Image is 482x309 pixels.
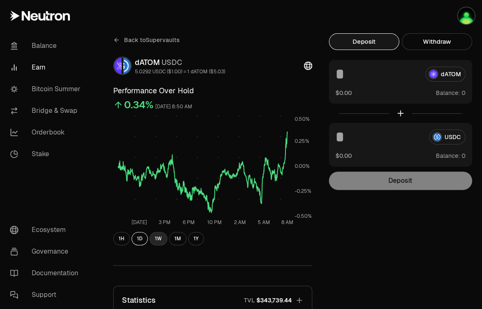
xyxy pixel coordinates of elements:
[281,219,293,226] tspan: 8 AM
[113,33,180,47] a: Back toSupervaults
[329,33,399,50] button: Deposit
[295,213,312,219] tspan: -0.50%
[135,68,225,75] div: 5.0292 USDC ($1.00) = 1 dATOM ($5.03)
[124,98,154,112] div: 0.34%
[295,163,310,169] tspan: 0.00%
[335,151,352,160] button: $0.00
[159,219,171,226] tspan: 3 PM
[244,296,255,304] p: TVL
[295,188,311,194] tspan: -0.25%
[3,78,90,100] a: Bitcoin Summer
[122,294,156,306] p: Statistics
[3,35,90,57] a: Balance
[114,57,122,74] img: dATOM Logo
[161,57,182,67] span: USDC
[132,232,148,245] button: 1D
[155,102,192,112] div: [DATE] 8:50 AM
[169,232,186,245] button: 1M
[113,85,312,97] h3: Performance Over Hold
[335,88,352,97] button: $0.00
[3,57,90,78] a: Earn
[113,232,130,245] button: 1H
[123,57,131,74] img: USDC Logo
[436,152,460,160] span: Balance:
[132,219,147,226] tspan: [DATE]
[256,296,292,304] span: $343,739.44
[295,116,310,122] tspan: 0.50%
[257,219,270,226] tspan: 5 AM
[183,219,195,226] tspan: 6 PM
[234,219,246,226] tspan: 2 AM
[207,219,222,226] tspan: 10 PM
[124,36,180,44] span: Back to Supervaults
[149,232,167,245] button: 1W
[3,241,90,262] a: Governance
[295,138,309,145] tspan: 0.25%
[3,219,90,241] a: Ecosystem
[3,122,90,143] a: Orderbook
[3,143,90,165] a: Stake
[402,33,472,50] button: Withdraw
[3,262,90,284] a: Documentation
[3,284,90,306] a: Support
[3,100,90,122] a: Bridge & Swap
[188,232,204,245] button: 1Y
[135,57,225,68] div: dATOM
[436,89,460,97] span: Balance:
[458,7,475,24] img: Neutron-Mars-Metamask Acc1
